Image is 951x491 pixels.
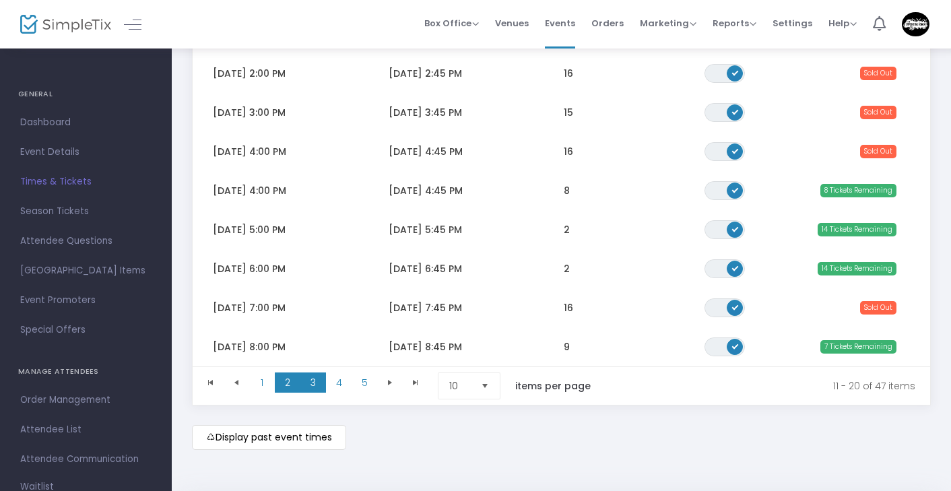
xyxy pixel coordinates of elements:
[564,184,570,197] span: 8
[20,232,152,250] span: Attendee Questions
[564,67,573,80] span: 16
[403,372,428,393] span: Go to the last page
[377,372,403,393] span: Go to the next page
[545,6,575,40] span: Events
[732,108,739,114] span: ON
[20,391,152,409] span: Order Management
[820,340,896,354] span: 7 Tickets Remaining
[828,17,857,30] span: Help
[818,262,896,275] span: 14 Tickets Remaining
[213,223,286,236] span: [DATE] 5:00 PM
[591,6,624,40] span: Orders
[213,262,286,275] span: [DATE] 6:00 PM
[860,301,896,315] span: Sold Out
[213,301,286,315] span: [DATE] 7:00 PM
[732,225,739,232] span: ON
[564,223,570,236] span: 2
[20,114,152,131] span: Dashboard
[424,17,479,30] span: Box Office
[231,377,242,388] span: Go to the previous page
[564,340,570,354] span: 9
[818,223,896,236] span: 14 Tickets Remaining
[389,67,462,80] span: [DATE] 2:45 PM
[410,377,421,388] span: Go to the last page
[449,379,470,393] span: 10
[389,262,462,275] span: [DATE] 6:45 PM
[389,184,463,197] span: [DATE] 4:45 PM
[773,6,812,40] span: Settings
[20,143,152,161] span: Event Details
[249,372,275,393] span: Page 1
[326,372,352,393] span: Page 4
[860,106,896,119] span: Sold Out
[352,372,377,393] span: Page 5
[18,81,154,108] h4: GENERAL
[564,301,573,315] span: 16
[732,264,739,271] span: ON
[475,373,494,399] button: Select
[20,203,152,220] span: Season Tickets
[20,292,152,309] span: Event Promoters
[732,186,739,193] span: ON
[732,69,739,75] span: ON
[495,6,529,40] span: Venues
[213,67,286,80] span: [DATE] 2:00 PM
[20,321,152,339] span: Special Offers
[640,17,696,30] span: Marketing
[389,340,462,354] span: [DATE] 8:45 PM
[20,262,152,280] span: [GEOGRAPHIC_DATA] Items
[224,372,249,393] span: Go to the previous page
[275,372,300,393] span: Page 2
[564,145,573,158] span: 16
[732,147,739,154] span: ON
[20,173,152,191] span: Times & Tickets
[20,451,152,468] span: Attendee Communication
[732,342,739,349] span: ON
[213,106,286,119] span: [DATE] 3:00 PM
[213,184,286,197] span: [DATE] 4:00 PM
[18,358,154,385] h4: MANAGE ATTENDEES
[300,372,326,393] span: Page 3
[564,106,573,119] span: 15
[860,145,896,158] span: Sold Out
[389,301,462,315] span: [DATE] 7:45 PM
[564,262,570,275] span: 2
[860,67,896,80] span: Sold Out
[713,17,756,30] span: Reports
[192,425,346,450] m-button: Display past event times
[515,379,591,393] label: items per page
[213,340,286,354] span: [DATE] 8:00 PM
[389,106,462,119] span: [DATE] 3:45 PM
[389,145,463,158] span: [DATE] 4:45 PM
[213,145,286,158] span: [DATE] 4:00 PM
[198,372,224,393] span: Go to the first page
[20,421,152,438] span: Attendee List
[385,377,395,388] span: Go to the next page
[205,377,216,388] span: Go to the first page
[732,303,739,310] span: ON
[389,223,462,236] span: [DATE] 5:45 PM
[619,372,915,399] kendo-pager-info: 11 - 20 of 47 items
[820,184,896,197] span: 8 Tickets Remaining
